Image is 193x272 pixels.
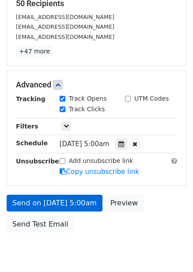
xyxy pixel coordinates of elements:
[16,140,48,147] strong: Schedule
[7,216,74,233] a: Send Test Email
[134,94,169,103] label: UTM Codes
[16,80,177,90] h5: Advanced
[16,23,114,30] small: [EMAIL_ADDRESS][DOMAIN_NAME]
[16,158,59,165] strong: Unsubscribe
[60,168,139,176] a: Copy unsubscribe link
[16,46,53,57] a: +47 more
[16,95,45,102] strong: Tracking
[149,230,193,272] iframe: Chat Widget
[69,94,107,103] label: Track Opens
[16,123,38,130] strong: Filters
[105,195,144,212] a: Preview
[60,140,110,148] span: [DATE] 5:00am
[16,14,114,20] small: [EMAIL_ADDRESS][DOMAIN_NAME]
[69,105,105,114] label: Track Clicks
[7,195,102,212] a: Send on [DATE] 5:00am
[16,34,114,40] small: [EMAIL_ADDRESS][DOMAIN_NAME]
[69,156,133,166] label: Add unsubscribe link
